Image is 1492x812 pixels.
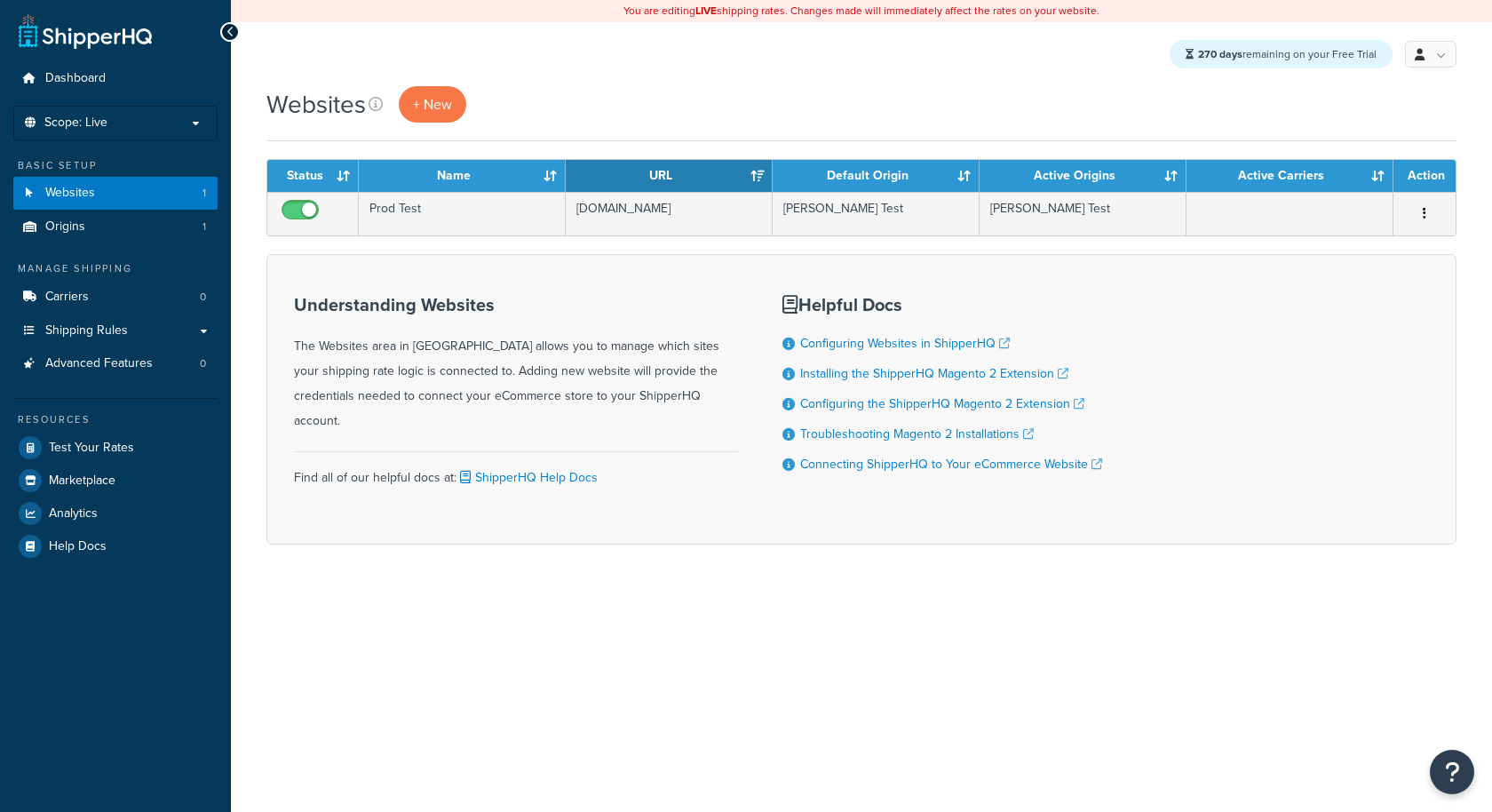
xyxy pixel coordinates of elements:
[800,364,1068,383] a: Installing the ShipperHQ Magento 2 Extension
[13,158,218,173] div: Basic Setup
[1170,40,1393,68] div: remaining on your Free Trial
[45,186,95,201] span: Websites
[49,474,115,489] span: Marketplace
[800,334,1010,353] a: Configuring Websites in ShipperHQ
[49,539,107,554] span: Help Docs
[13,530,218,562] a: Help Docs
[1186,160,1393,192] th: Active Carriers: activate to sort column ascending
[202,219,206,235] span: 1
[456,468,598,487] a: ShipperHQ Help Docs
[202,186,206,201] span: 1
[1393,160,1456,192] th: Action
[359,192,566,235] td: Prod Test
[267,160,359,192] th: Status: activate to sort column ascending
[45,219,85,235] span: Origins
[294,295,738,434] div: The Websites area in [GEOGRAPHIC_DATA] allows you to manage which sites your shipping rate logic ...
[45,290,89,305] span: Carriers
[13,211,218,243] li: Origins
[695,3,717,19] b: LIVE
[200,290,206,305] span: 0
[13,177,218,210] li: Websites
[980,192,1186,235] td: [PERSON_NAME] Test
[566,192,773,235] td: [DOMAIN_NAME]
[800,455,1102,474] a: Connecting ShipperHQ to Your eCommerce Website
[49,441,134,456] span: Test Your Rates
[13,261,218,276] div: Manage Shipping
[980,160,1186,192] th: Active Origins: activate to sort column ascending
[13,211,218,243] a: Origins 1
[45,71,106,86] span: Dashboard
[44,115,107,131] span: Scope: Live
[13,432,218,464] a: Test Your Rates
[782,295,1102,314] h3: Helpful Docs
[13,177,218,210] a: Websites 1
[359,160,566,192] th: Name: activate to sort column ascending
[13,498,218,529] a: Analytics
[773,192,980,235] td: [PERSON_NAME] Test
[800,394,1084,413] a: Configuring the ShipperHQ Magento 2 Extension
[294,451,738,490] div: Find all of our helpful docs at:
[13,465,218,497] a: Marketplace
[13,347,218,380] li: Advanced Features
[49,506,98,521] span: Analytics
[13,412,218,427] div: Resources
[200,356,206,371] span: 0
[1430,750,1474,794] button: Open Resource Center
[45,356,153,371] span: Advanced Features
[45,323,128,338] span: Shipping Rules
[19,13,152,49] a: ShipperHQ Home
[413,94,452,115] span: + New
[13,314,218,347] a: Shipping Rules
[399,86,466,123] a: + New
[13,347,218,380] a: Advanced Features 0
[566,160,773,192] th: URL: activate to sort column ascending
[266,87,366,122] h1: Websites
[800,425,1034,443] a: Troubleshooting Magento 2 Installations
[773,160,980,192] th: Default Origin: activate to sort column ascending
[294,295,738,314] h3: Understanding Websites
[13,281,218,314] li: Carriers
[13,281,218,314] a: Carriers 0
[1198,46,1242,62] strong: 270 days
[13,62,218,95] a: Dashboard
